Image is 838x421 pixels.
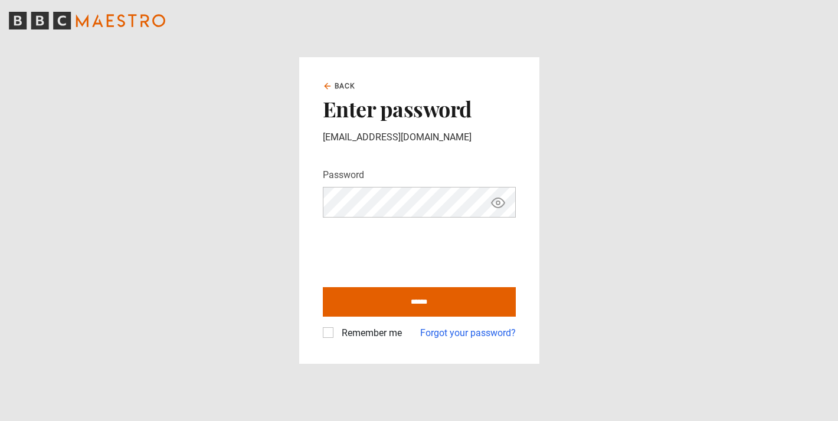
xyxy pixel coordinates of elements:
span: Back [335,81,356,91]
label: Remember me [337,326,402,340]
label: Password [323,168,364,182]
h2: Enter password [323,96,516,121]
svg: BBC Maestro [9,12,165,29]
iframe: reCAPTCHA [323,227,502,273]
p: [EMAIL_ADDRESS][DOMAIN_NAME] [323,130,516,144]
a: Forgot your password? [420,326,516,340]
a: Back [323,81,356,91]
button: Show password [488,192,508,213]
